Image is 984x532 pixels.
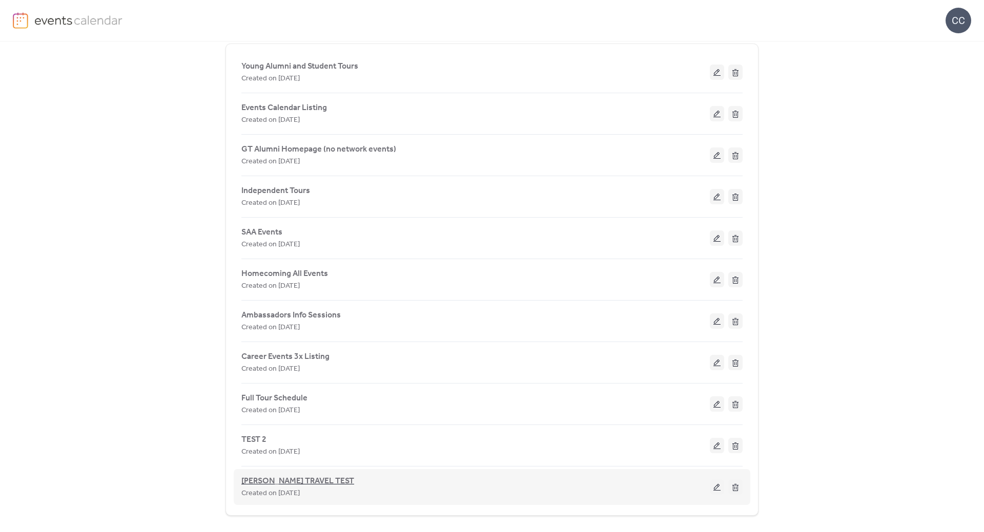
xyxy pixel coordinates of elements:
[241,309,341,322] span: Ambassadors Info Sessions
[241,229,282,235] a: SAA Events
[241,351,330,363] span: Career Events 3x Listing
[241,63,358,69] a: Young Alumni and Student Tours
[241,268,328,280] span: Homecoming All Events
[241,60,358,73] span: Young Alumni and Student Tours
[13,12,28,29] img: logo
[241,73,300,85] span: Created on [DATE]
[241,478,354,484] a: [PERSON_NAME] TRAVEL TEST
[241,475,354,487] span: [PERSON_NAME] TRAVEL TEST
[241,271,328,276] a: Homecoming All Events
[241,322,300,334] span: Created on [DATE]
[241,392,307,405] span: Full Tour Schedule
[241,487,300,500] span: Created on [DATE]
[946,8,971,33] div: CC
[241,354,330,359] a: Career Events 3x Listing
[241,226,282,239] span: SAA Events
[241,395,307,401] a: Full Tour Schedule
[241,405,300,417] span: Created on [DATE]
[241,312,341,318] a: Ambassadors Info Sessions
[241,105,327,111] a: Events Calendar Listing
[241,239,300,251] span: Created on [DATE]
[241,437,266,442] a: TEST 2
[241,114,300,126] span: Created on [DATE]
[241,156,300,168] span: Created on [DATE]
[241,185,310,197] span: Independent Tours
[241,197,300,209] span: Created on [DATE]
[241,188,310,194] a: Independent Tours
[241,280,300,292] span: Created on [DATE]
[241,146,396,152] a: GT Alumni Homepage (no network events)
[34,12,123,28] img: logo-type
[241,446,300,458] span: Created on [DATE]
[241,102,327,114] span: Events Calendar Listing
[241,143,396,156] span: GT Alumni Homepage (no network events)
[241,363,300,375] span: Created on [DATE]
[241,434,266,446] span: TEST 2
